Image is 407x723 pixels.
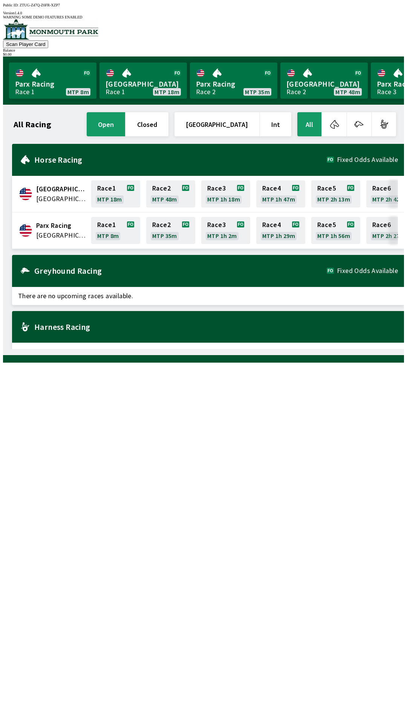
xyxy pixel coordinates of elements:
[152,185,171,191] span: Race 2
[146,217,195,244] a: Race2MTP 35m
[201,217,250,244] a: Race3MTP 1h 2m
[280,63,368,99] a: [GEOGRAPHIC_DATA]Race 2MTP 48m
[262,222,281,228] span: Race 4
[262,233,295,239] span: MTP 1h 29m
[372,233,405,239] span: MTP 2h 27m
[15,89,35,95] div: Race 1
[34,268,327,274] h2: Greyhound Racing
[20,3,60,7] span: ZTUG-Z47Q-Z6FR-XZP7
[207,196,240,202] span: MTP 1h 18m
[36,184,87,194] span: Monmouth Park
[3,19,98,40] img: venue logo
[12,343,404,361] span: There are no upcoming races available.
[372,222,391,228] span: Race 6
[155,89,179,95] span: MTP 18m
[245,89,270,95] span: MTP 35m
[106,89,125,95] div: Race 1
[372,185,391,191] span: Race 6
[3,15,404,19] div: WARNING SOME DEMO FEATURES ENABLED
[3,48,404,52] div: Balance
[196,79,271,89] span: Parx Racing
[12,287,404,305] span: There are no upcoming races available.
[297,112,321,136] button: All
[146,180,195,207] a: Race2MTP 48m
[91,217,140,244] a: Race1MTP 8m
[311,180,360,207] a: Race5MTP 2h 13m
[152,196,177,202] span: MTP 48m
[67,89,89,95] span: MTP 8m
[106,79,181,89] span: [GEOGRAPHIC_DATA]
[256,217,305,244] a: Race4MTP 1h 29m
[34,324,398,330] h2: Harness Racing
[190,63,277,99] a: Parx RacingRace 2MTP 35m
[317,196,350,202] span: MTP 2h 13m
[262,185,281,191] span: Race 4
[286,79,362,89] span: [GEOGRAPHIC_DATA]
[3,11,404,15] div: Version 1.4.0
[311,217,360,244] a: Race5MTP 1h 56m
[260,112,291,136] button: Int
[36,230,87,240] span: United States
[97,222,116,228] span: Race 1
[3,52,404,56] div: $ 0.00
[3,3,404,7] div: Public ID:
[152,233,177,239] span: MTP 35m
[152,222,171,228] span: Race 2
[9,63,96,99] a: Parx RacingRace 1MTP 8m
[286,89,306,95] div: Race 2
[256,180,305,207] a: Race4MTP 1h 47m
[3,40,48,48] button: Scan Player Card
[337,268,398,274] span: Fixed Odds Available
[196,89,216,95] div: Race 2
[207,222,226,228] span: Race 3
[15,79,90,89] span: Parx Racing
[207,233,237,239] span: MTP 1h 2m
[201,180,250,207] a: Race3MTP 1h 18m
[317,222,336,228] span: Race 5
[14,121,51,127] h1: All Racing
[174,112,259,136] button: [GEOGRAPHIC_DATA]
[36,194,87,204] span: United States
[87,112,125,136] button: open
[91,180,140,207] a: Race1MTP 18m
[262,196,295,202] span: MTP 1h 47m
[97,233,119,239] span: MTP 8m
[377,89,396,95] div: Race 3
[97,185,116,191] span: Race 1
[99,63,187,99] a: [GEOGRAPHIC_DATA]Race 1MTP 18m
[207,185,226,191] span: Race 3
[317,185,336,191] span: Race 5
[126,112,168,136] button: closed
[372,196,405,202] span: MTP 2h 42m
[34,157,327,163] h2: Horse Racing
[335,89,360,95] span: MTP 48m
[337,157,398,163] span: Fixed Odds Available
[97,196,122,202] span: MTP 18m
[36,221,87,230] span: Parx Racing
[317,233,350,239] span: MTP 1h 56m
